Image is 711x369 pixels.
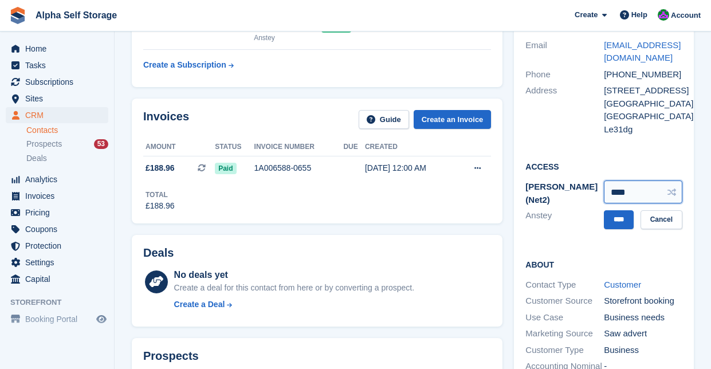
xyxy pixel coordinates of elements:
[525,344,604,357] div: Customer Type
[25,311,94,327] span: Booking Portal
[31,6,121,25] a: Alpha Self Storage
[25,205,94,221] span: Pricing
[604,110,682,123] div: [GEOGRAPHIC_DATA]
[343,138,364,156] th: Due
[25,271,94,287] span: Capital
[6,188,108,204] a: menu
[671,10,701,21] span: Account
[525,278,604,292] div: Contact Type
[25,91,94,107] span: Sites
[525,209,604,222] li: Anstey
[26,152,108,164] a: Deals
[6,171,108,187] a: menu
[525,39,604,65] div: Email
[215,138,254,156] th: Status
[604,344,682,357] div: Business
[254,162,344,174] div: 1A006588-0655
[26,138,108,150] a: Prospects 53
[525,182,598,205] span: [PERSON_NAME] (Net2)
[6,271,108,287] a: menu
[604,311,682,324] div: Business needs
[525,327,604,340] div: Marketing Source
[174,299,414,311] a: Create a Deal
[6,311,108,327] a: menu
[25,107,94,123] span: CRM
[25,57,94,73] span: Tasks
[525,311,604,324] div: Use Case
[604,84,682,97] div: [STREET_ADDRESS]
[25,188,94,204] span: Invoices
[25,41,94,57] span: Home
[254,33,321,43] div: Anstey
[143,138,215,156] th: Amount
[365,162,455,174] div: [DATE] 12:00 AM
[641,210,682,229] a: Cancel
[6,91,108,107] a: menu
[143,246,174,260] h2: Deals
[604,327,682,340] div: Saw advert
[604,280,641,289] a: Customer
[658,9,669,21] img: James Bambury
[525,160,682,172] h2: Access
[94,139,108,149] div: 53
[174,282,414,294] div: Create a deal for this contact from here or by converting a prospect.
[143,54,234,76] a: Create a Subscription
[525,295,604,308] div: Customer Source
[359,110,409,129] a: Guide
[146,200,175,212] div: £188.96
[365,138,455,156] th: Created
[604,40,681,63] a: [EMAIL_ADDRESS][DOMAIN_NAME]
[604,68,682,81] div: [PHONE_NUMBER]
[174,268,414,282] div: No deals yet
[604,123,682,136] div: Le31dg
[25,238,94,254] span: Protection
[525,84,604,136] div: Address
[25,254,94,270] span: Settings
[631,9,647,21] span: Help
[6,57,108,73] a: menu
[6,254,108,270] a: menu
[254,138,344,156] th: Invoice number
[143,110,189,129] h2: Invoices
[174,299,225,311] div: Create a Deal
[6,41,108,57] a: menu
[26,125,108,136] a: Contacts
[143,350,199,363] h2: Prospects
[26,153,47,164] span: Deals
[525,68,604,81] div: Phone
[25,221,94,237] span: Coupons
[143,59,226,71] div: Create a Subscription
[6,205,108,221] a: menu
[6,74,108,90] a: menu
[414,110,492,129] a: Create an Invoice
[6,107,108,123] a: menu
[9,7,26,24] img: stora-icon-8386f47178a22dfd0bd8f6a31ec36ba5ce8667c1dd55bd0f319d3a0aa187defe.svg
[575,9,598,21] span: Create
[215,163,236,174] span: Paid
[10,297,114,308] span: Storefront
[146,162,175,174] span: £188.96
[26,139,62,150] span: Prospects
[25,74,94,90] span: Subscriptions
[6,221,108,237] a: menu
[604,295,682,308] div: Storefront booking
[6,238,108,254] a: menu
[604,97,682,111] div: [GEOGRAPHIC_DATA]
[525,258,682,270] h2: About
[95,312,108,326] a: Preview store
[25,171,94,187] span: Analytics
[146,190,175,200] div: Total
